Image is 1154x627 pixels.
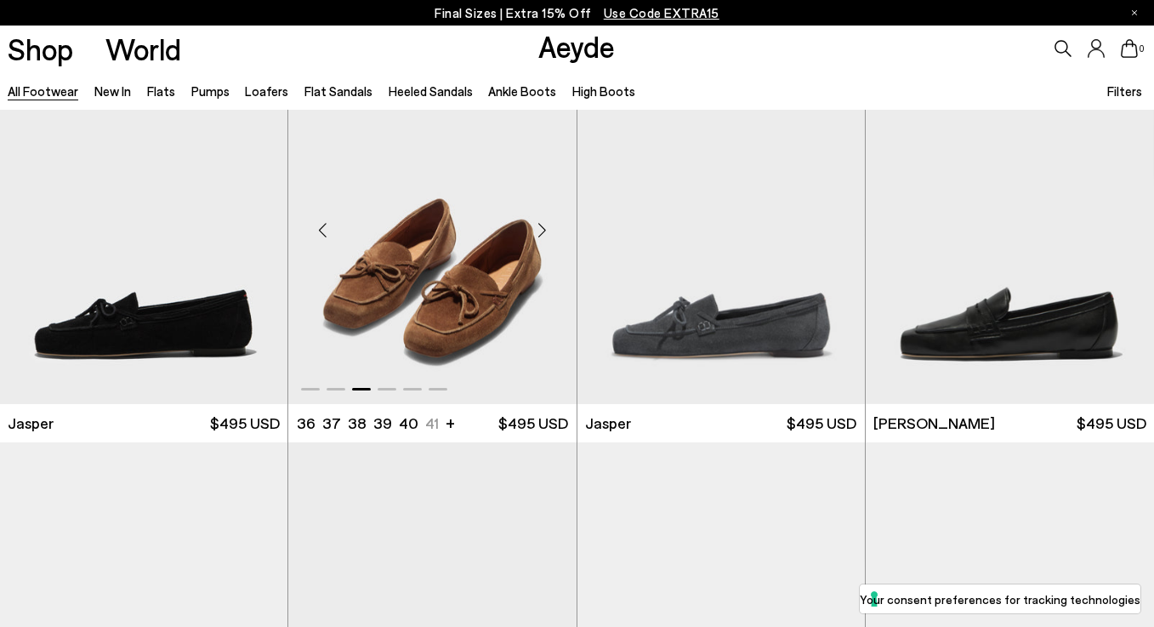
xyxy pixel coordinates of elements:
[865,43,1152,404] div: 2 / 6
[297,413,316,434] li: 36
[446,411,455,434] li: +
[435,3,719,24] p: Final Sizes | Extra 15% Off
[1107,83,1142,99] span: Filters
[373,413,392,434] li: 39
[585,413,631,434] span: Jasper
[873,413,995,434] span: [PERSON_NAME]
[288,43,576,404] a: Next slide Previous slide
[288,404,576,442] a: 36 37 38 39 40 41 + $495 USD
[297,204,348,255] div: Previous slide
[288,43,576,404] div: 3 / 6
[304,83,372,99] a: Flat Sandals
[348,413,367,434] li: 38
[517,204,568,255] div: Next slide
[147,83,175,99] a: Flats
[538,28,615,64] a: Aeyde
[322,413,341,434] li: 37
[572,83,635,99] a: High Boots
[576,43,863,404] div: 4 / 6
[866,43,1154,404] div: 1 / 6
[488,83,556,99] a: Ankle Boots
[577,43,865,404] a: 6 / 6 1 / 6 2 / 6 3 / 6 4 / 6 5 / 6 6 / 6 1 / 6 Next slide Previous slide
[399,413,418,434] li: 40
[191,83,230,99] a: Pumps
[8,83,78,99] a: All Footwear
[787,413,856,434] span: $495 USD
[1121,39,1138,58] a: 0
[288,43,576,404] img: Jasper Moccasin Loafers
[8,413,54,434] span: Jasper
[297,413,434,434] ul: variant
[245,83,288,99] a: Loafers
[866,43,1154,404] img: Lana Moccasin Loafers
[8,34,73,64] a: Shop
[860,590,1140,608] label: Your consent preferences for tracking technologies
[576,43,863,404] img: Jasper Moccasin Loafers
[389,83,473,99] a: Heeled Sandals
[1138,44,1146,54] span: 0
[577,404,865,442] a: Jasper $495 USD
[498,413,568,434] span: $495 USD
[94,83,131,99] a: New In
[866,43,1154,404] a: 6 / 6 1 / 6 2 / 6 3 / 6 4 / 6 5 / 6 6 / 6 1 / 6 Next slide Previous slide
[860,584,1140,613] button: Your consent preferences for tracking technologies
[865,43,1152,404] img: Jasper Moccasin Loafers
[105,34,181,64] a: World
[577,43,865,404] div: 1 / 6
[866,404,1154,442] a: [PERSON_NAME] $495 USD
[1077,413,1146,434] span: $495 USD
[604,5,719,20] span: Navigate to /collections/ss25-final-sizes
[210,413,280,434] span: $495 USD
[577,43,865,404] img: Jasper Moccasin Loafers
